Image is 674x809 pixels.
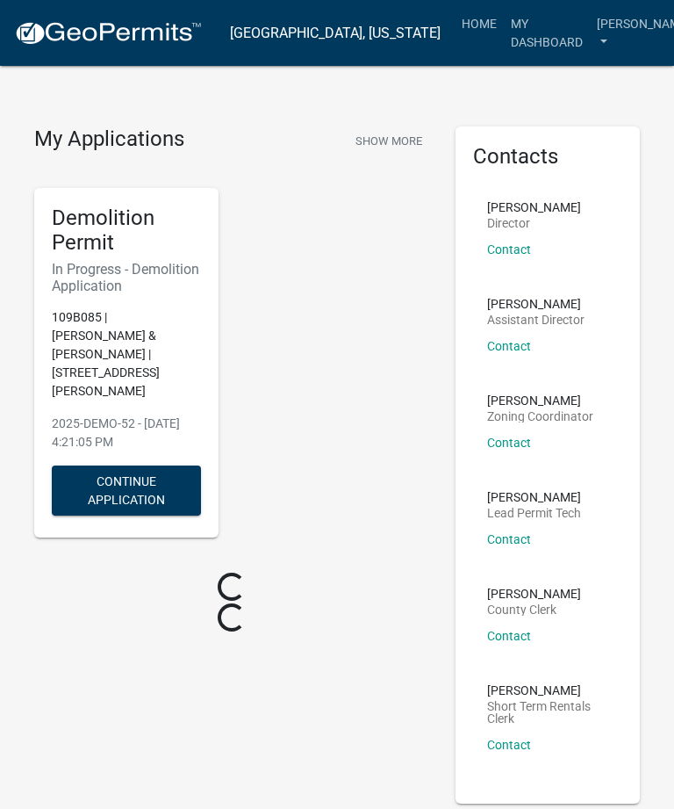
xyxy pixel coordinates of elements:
p: [PERSON_NAME] [487,491,581,503]
p: Lead Permit Tech [487,507,581,519]
a: [GEOGRAPHIC_DATA], [US_STATE] [230,18,441,48]
p: County Clerk [487,603,581,616]
p: Short Term Rentals Clerk [487,700,608,725]
h4: My Applications [34,126,184,153]
a: Contact [487,738,531,752]
p: 2025-DEMO-52 - [DATE] 4:21:05 PM [52,415,201,451]
a: Contact [487,532,531,546]
p: [PERSON_NAME] [487,201,581,213]
p: Assistant Director [487,314,584,326]
button: Continue Application [52,466,201,516]
button: Show More [348,126,429,155]
a: My Dashboard [504,7,590,59]
p: Director [487,217,581,229]
a: Contact [487,629,531,643]
p: 109B085 | [PERSON_NAME] & [PERSON_NAME] | [STREET_ADDRESS][PERSON_NAME] [52,308,201,401]
p: [PERSON_NAME] [487,588,581,600]
p: [PERSON_NAME] [487,394,593,407]
p: [PERSON_NAME] [487,684,608,697]
a: Contact [487,339,531,353]
a: Home [455,7,504,40]
a: Contact [487,242,531,256]
h6: In Progress - Demolition Application [52,261,201,294]
p: Zoning Coordinator [487,410,593,423]
a: Contact [487,436,531,450]
h5: Demolition Permit [52,206,201,256]
h5: Contacts [473,144,622,170]
p: [PERSON_NAME] [487,298,584,310]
